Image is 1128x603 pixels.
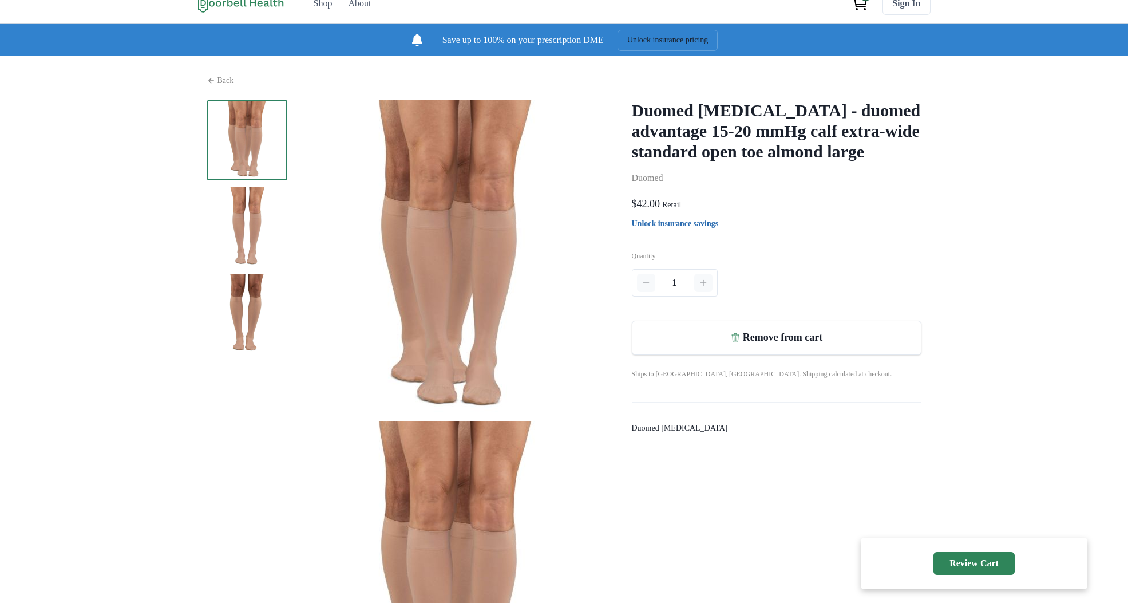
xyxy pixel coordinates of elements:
img: n4zx4zwu3r705adwlrbf8d9t975e [296,100,617,421]
button: Unlock insurance pricing [618,30,718,51]
p: $42.00 [632,196,660,212]
img: bv1ch5q5nyzwoanbyhsgxw92vsb4 [207,274,287,354]
p: Remove from cart [743,332,823,344]
button: Decrement [637,274,655,292]
p: Quantity [632,251,921,261]
p: Back [217,74,234,86]
img: 2m2yypfggm4ejx3vveexcstbse2j [207,187,287,267]
img: n4zx4zwu3r705adwlrbf8d9t975e [207,100,287,180]
button: Increment [694,274,713,292]
p: Ships to [GEOGRAPHIC_DATA], [GEOGRAPHIC_DATA]. Shipping calculated at checkout. [632,355,921,379]
span: 1 [672,276,677,290]
span: Duomed [MEDICAL_DATA] [632,424,728,432]
a: Unlock insurance savings [632,219,719,228]
button: Review Cart [933,552,1015,575]
p: Save up to 100% on your prescription DME [442,33,604,47]
p: Duomed [632,171,921,185]
p: Retail [662,199,681,211]
h2: Duomed [MEDICAL_DATA] - duomed advantage 15-20 mmHg calf extra-wide standard open toe almond large [632,100,921,162]
button: Remove from cart [632,321,921,355]
p: Review Cart [949,558,999,569]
